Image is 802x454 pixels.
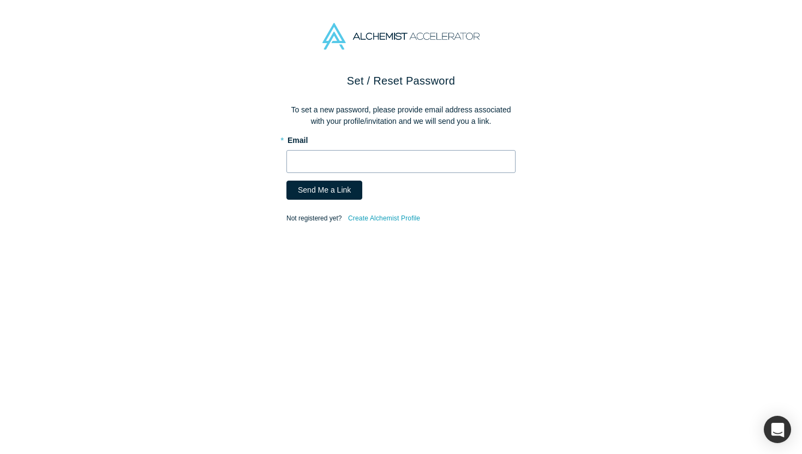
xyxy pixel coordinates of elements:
[286,214,342,222] span: Not registered yet?
[286,104,516,127] p: To set a new password, please provide email address associated with your profile/invitation and w...
[286,131,516,146] label: Email
[286,181,362,200] button: Send Me a Link
[348,211,421,225] a: Create Alchemist Profile
[322,23,480,50] img: Alchemist Accelerator Logo
[286,73,516,89] h2: Set / Reset Password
